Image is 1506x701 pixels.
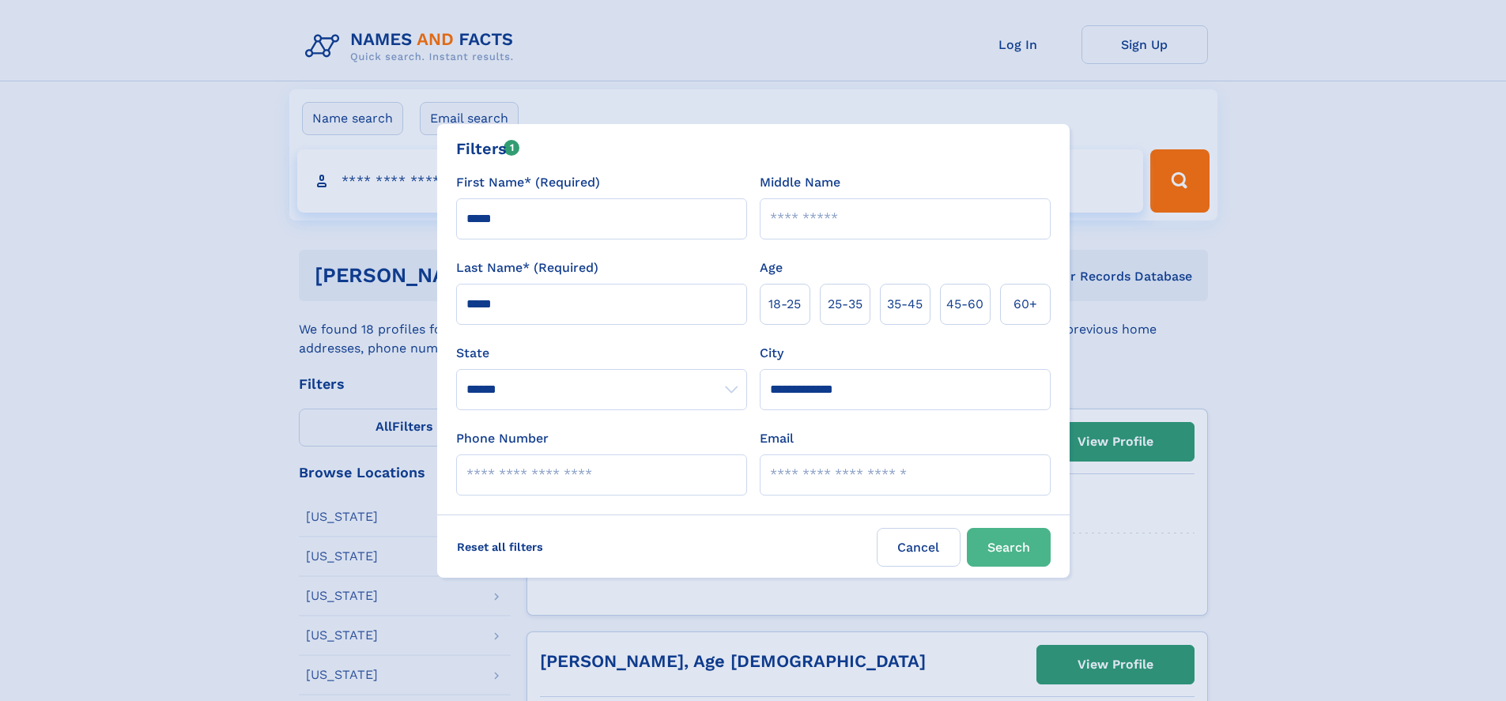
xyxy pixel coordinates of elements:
span: 18‑25 [768,295,801,314]
div: Filters [456,137,520,160]
span: 35‑45 [887,295,923,314]
label: Middle Name [760,173,840,192]
label: Cancel [877,528,961,567]
label: Age [760,258,783,277]
label: City [760,344,783,363]
span: 60+ [1013,295,1037,314]
label: Last Name* (Required) [456,258,598,277]
label: Email [760,429,794,448]
label: First Name* (Required) [456,173,600,192]
span: 45‑60 [946,295,983,314]
label: Reset all filters [447,528,553,566]
label: Phone Number [456,429,549,448]
button: Search [967,528,1051,567]
label: State [456,344,747,363]
span: 25‑35 [828,295,862,314]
